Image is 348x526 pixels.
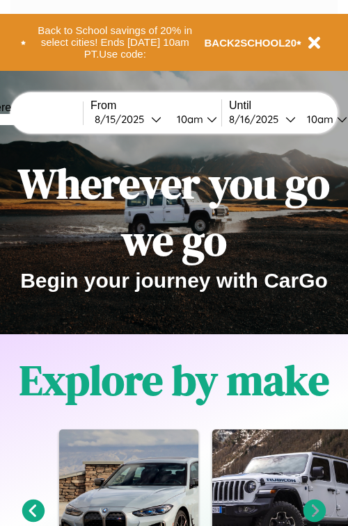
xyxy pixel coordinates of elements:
div: 10am [170,113,207,126]
div: 8 / 16 / 2025 [229,113,285,126]
button: 10am [166,112,221,126]
h1: Explore by make [19,352,329,409]
label: From [90,99,221,112]
div: 8 / 15 / 2025 [95,113,151,126]
b: BACK2SCHOOL20 [205,37,297,49]
button: 8/15/2025 [90,112,166,126]
div: 10am [300,113,337,126]
button: Back to School savings of 20% in select cities! Ends [DATE] 10am PT.Use code: [26,21,205,64]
